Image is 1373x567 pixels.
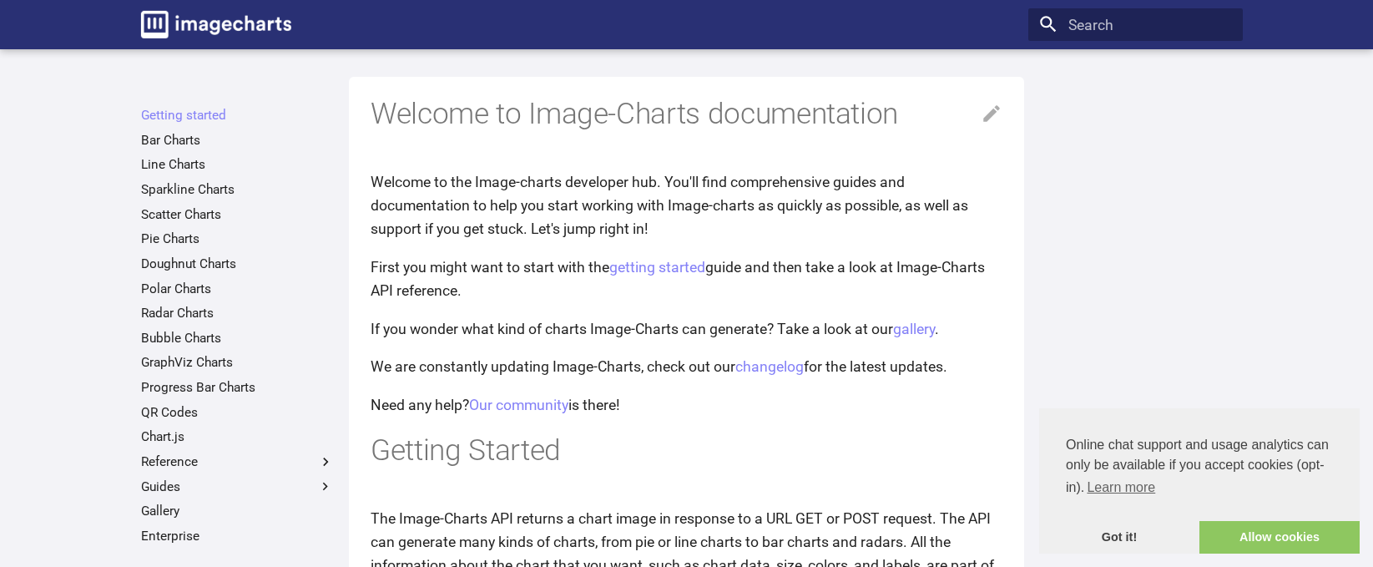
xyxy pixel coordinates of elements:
[141,230,334,247] a: Pie Charts
[893,321,935,337] a: gallery
[371,355,1002,378] p: We are constantly updating Image-Charts, check out our for the latest updates.
[141,503,334,519] a: Gallery
[141,181,334,198] a: Sparkline Charts
[371,256,1002,302] p: First you might want to start with the guide and then take a look at Image-Charts API reference.
[141,404,334,421] a: QR Codes
[1039,408,1360,554] div: cookieconsent
[141,528,334,544] a: Enterprise
[1199,521,1360,554] a: allow cookies
[141,305,334,321] a: Radar Charts
[469,397,568,413] a: Our community
[134,3,299,45] a: Image-Charts documentation
[141,453,334,470] label: Reference
[1039,521,1199,554] a: dismiss cookie message
[141,11,291,38] img: logo
[1066,435,1333,500] span: Online chat support and usage analytics can only be available if you accept cookies (opt-in).
[1028,8,1243,42] input: Search
[371,317,1002,341] p: If you wonder what kind of charts Image-Charts can generate? Take a look at our .
[141,330,334,347] a: Bubble Charts
[371,393,1002,417] p: Need any help? is there!
[141,478,334,495] label: Guides
[141,281,334,297] a: Polar Charts
[141,132,334,149] a: Bar Charts
[141,354,334,371] a: GraphViz Charts
[1084,475,1158,500] a: learn more about cookies
[371,432,1002,470] h1: Getting Started
[141,156,334,173] a: Line Charts
[141,379,334,396] a: Progress Bar Charts
[371,170,1002,240] p: Welcome to the Image-charts developer hub. You'll find comprehensive guides and documentation to ...
[141,428,334,445] a: Chart.js
[371,95,1002,134] h1: Welcome to Image-Charts documentation
[141,256,334,272] a: Doughnut Charts
[735,358,804,375] a: changelog
[141,107,334,124] a: Getting started
[609,259,705,276] a: getting started
[141,206,334,223] a: Scatter Charts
